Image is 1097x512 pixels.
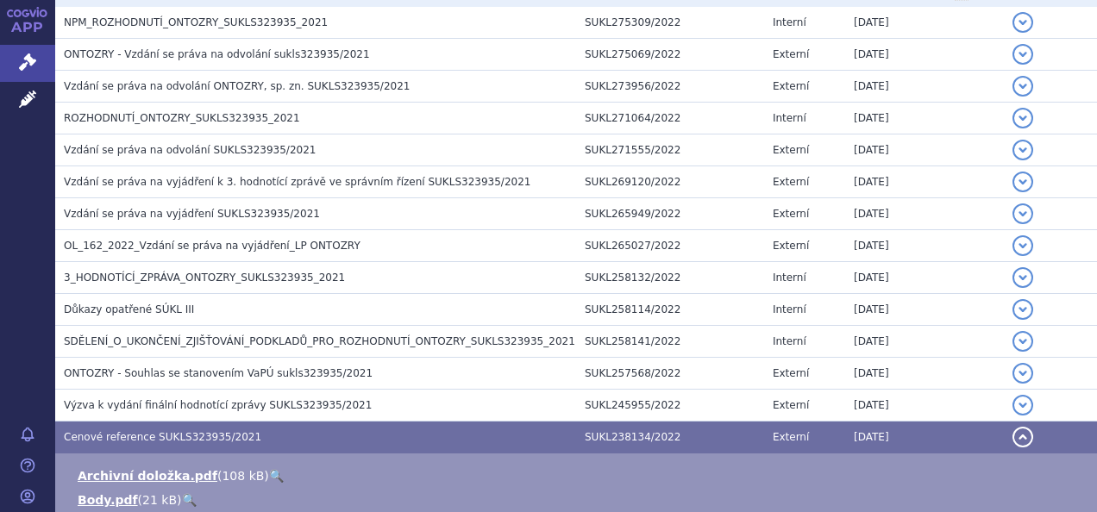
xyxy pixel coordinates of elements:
[1012,140,1033,160] button: detail
[1012,427,1033,447] button: detail
[576,103,764,134] td: SUKL271064/2022
[845,390,1004,421] td: [DATE]
[78,493,138,507] a: Body.pdf
[142,493,177,507] span: 21 kB
[64,303,194,315] span: Důkazy opatřené SÚKL III
[576,358,764,390] td: SUKL257568/2022
[845,103,1004,134] td: [DATE]
[1012,299,1033,320] button: detail
[1012,203,1033,224] button: detail
[1012,44,1033,65] button: detail
[773,80,809,92] span: Externí
[773,16,806,28] span: Interní
[78,467,1080,484] li: ( )
[576,134,764,166] td: SUKL271555/2022
[64,16,328,28] span: NPM_ROZHODNUTÍ_ONTOZRY_SUKLS323935_2021
[78,491,1080,509] li: ( )
[78,469,217,483] a: Archivní doložka.pdf
[773,240,809,252] span: Externí
[576,166,764,198] td: SUKL269120/2022
[64,144,316,156] span: Vzdání se práva na odvolání SUKLS323935/2021
[64,112,300,124] span: ROZHODNUTÍ_ONTOZRY_SUKLS323935_2021
[1012,331,1033,352] button: detail
[1012,12,1033,33] button: detail
[773,144,809,156] span: Externí
[64,431,261,443] span: Cenové reference SUKLS323935/2021
[845,358,1004,390] td: [DATE]
[576,39,764,71] td: SUKL275069/2022
[576,262,764,294] td: SUKL258132/2022
[1012,267,1033,288] button: detail
[1012,76,1033,97] button: detail
[576,421,764,453] td: SUKL238134/2022
[576,71,764,103] td: SUKL273956/2022
[773,48,809,60] span: Externí
[773,208,809,220] span: Externí
[64,335,575,347] span: SDĚLENÍ_O_UKONČENÍ_ZJIŠŤOVÁNÍ_PODKLADŮ_PRO_ROZHODNUTÍ_ONTOZRY_SUKLS323935_2021
[64,208,320,220] span: Vzdání se práva na vyjádření SUKLS323935/2021
[64,240,360,252] span: OL_162_2022_Vzdání se práva na vyjádření_LP ONTOZRY
[64,80,410,92] span: Vzdání se práva na odvolání ONTOZRY, sp. zn. SUKLS323935/2021
[845,39,1004,71] td: [DATE]
[773,303,806,315] span: Interní
[773,335,806,347] span: Interní
[1012,363,1033,384] button: detail
[1012,395,1033,415] button: detail
[576,7,764,39] td: SUKL275309/2022
[845,7,1004,39] td: [DATE]
[773,431,809,443] span: Externí
[773,399,809,411] span: Externí
[1012,235,1033,256] button: detail
[845,294,1004,326] td: [DATE]
[182,493,197,507] a: 🔍
[64,272,345,284] span: 3_HODNOTÍCÍ_ZPRÁVA_ONTOZRY_SUKLS323935_2021
[845,326,1004,358] td: [DATE]
[576,198,764,230] td: SUKL265949/2022
[222,469,264,483] span: 108 kB
[845,71,1004,103] td: [DATE]
[1012,108,1033,128] button: detail
[64,176,530,188] span: Vzdání se práva na vyjádření k 3. hodnotící zprávě ve správním řízení SUKLS323935/2021
[773,176,809,188] span: Externí
[1012,172,1033,192] button: detail
[64,48,370,60] span: ONTOZRY - Vzdání se práva na odvolání sukls323935/2021
[64,399,372,411] span: Výzva k vydání finální hodnotící zprávy SUKLS323935/2021
[845,262,1004,294] td: [DATE]
[576,326,764,358] td: SUKL258141/2022
[845,230,1004,262] td: [DATE]
[576,390,764,421] td: SUKL245955/2022
[773,112,806,124] span: Interní
[576,230,764,262] td: SUKL265027/2022
[845,198,1004,230] td: [DATE]
[773,367,809,379] span: Externí
[64,367,373,379] span: ONTOZRY - Souhlas se stanovením VaPÚ sukls323935/2021
[845,421,1004,453] td: [DATE]
[269,469,284,483] a: 🔍
[773,272,806,284] span: Interní
[576,294,764,326] td: SUKL258114/2022
[845,134,1004,166] td: [DATE]
[845,166,1004,198] td: [DATE]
